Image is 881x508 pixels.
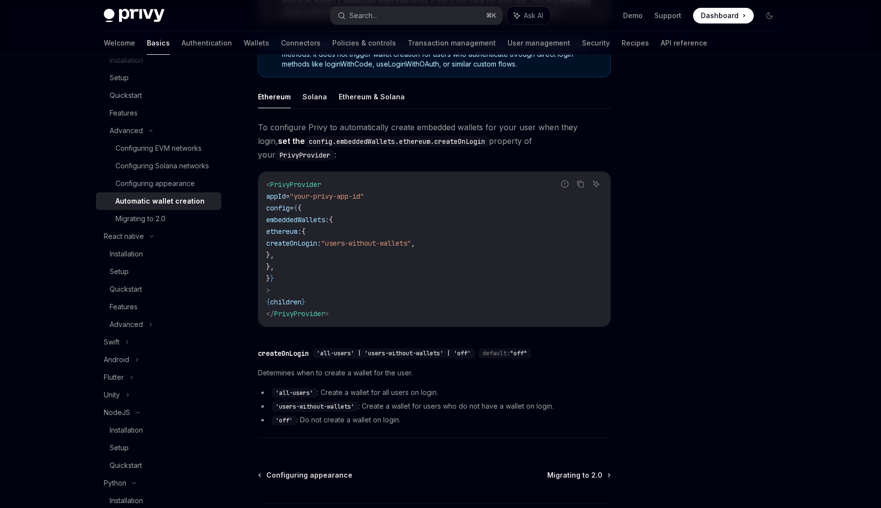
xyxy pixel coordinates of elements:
[590,178,603,190] button: Ask AI
[693,8,754,23] a: Dashboard
[96,192,221,210] a: Automatic wallet creation
[623,11,643,21] a: Demo
[96,439,221,457] a: Setup
[274,309,325,318] span: PrivyProvider
[294,204,298,212] span: {
[325,309,329,318] span: >
[104,371,124,383] div: Flutter
[266,227,301,236] span: ethereum:
[96,157,221,175] a: Configuring Solana networks
[558,178,571,190] button: Report incorrect code
[411,239,415,248] span: ,
[110,283,142,295] div: Quickstart
[96,87,221,104] a: Quickstart
[110,248,143,260] div: Installation
[110,442,129,454] div: Setup
[305,136,489,147] code: config.embeddedWallets.ethereum.createOnLogin
[266,192,286,201] span: appId
[290,204,294,212] span: =
[302,85,327,108] button: Solana
[266,262,274,271] span: },
[258,348,309,358] div: createOnLogin
[266,470,352,480] span: Configuring appearance
[762,8,777,23] button: Toggle dark mode
[110,72,129,84] div: Setup
[110,107,138,119] div: Features
[104,389,120,401] div: Unity
[147,31,170,55] a: Basics
[110,301,138,313] div: Features
[270,298,301,306] span: children
[96,298,221,316] a: Features
[96,280,221,298] a: Quickstart
[266,274,270,283] span: }
[582,31,610,55] a: Security
[290,192,364,201] span: "your-privy-app-id"
[104,231,144,242] div: React native
[266,180,270,189] span: <
[96,69,221,87] a: Setup
[104,407,130,418] div: NodeJS
[331,7,502,24] button: Search...⌘K
[510,349,527,357] span: "off"
[266,215,329,224] span: embeddedWallets:
[110,125,143,137] div: Advanced
[622,31,649,55] a: Recipes
[266,309,274,318] span: </
[110,495,143,507] div: Installation
[96,139,221,157] a: Configuring EVM networks
[270,180,321,189] span: PrivyProvider
[258,414,611,426] li: : Do not create a wallet on login.
[486,12,496,20] span: ⌘ K
[116,160,209,172] div: Configuring Solana networks
[301,298,305,306] span: }
[321,239,411,248] span: "users-without-wallets"
[654,11,681,21] a: Support
[96,104,221,122] a: Features
[270,274,274,283] span: }
[266,286,270,295] span: >
[278,136,489,146] strong: set the
[258,400,611,412] li: : Create a wallet for users who do not have a wallet on login.
[266,298,270,306] span: {
[104,31,135,55] a: Welcome
[332,31,396,55] a: Policies & controls
[574,178,587,190] button: Copy the contents from the code block
[110,319,143,330] div: Advanced
[116,142,202,154] div: Configuring EVM networks
[96,263,221,280] a: Setup
[661,31,707,55] a: API reference
[266,251,274,259] span: },
[701,11,739,21] span: Dashboard
[258,387,611,398] li: : Create a wallet for all users on login.
[258,85,291,108] button: Ethereum
[483,349,510,357] span: default:
[104,336,119,348] div: Swift
[96,457,221,474] a: Quickstart
[258,367,611,379] span: Determines when to create a wallet for the user.
[272,416,297,425] code: 'off'
[298,204,301,212] span: {
[116,213,165,225] div: Migrating to 2.0
[110,90,142,101] div: Quickstart
[547,470,610,480] a: Migrating to 2.0
[272,402,358,412] code: 'users-without-wallets'
[110,266,129,277] div: Setup
[317,349,471,357] span: 'all-users' | 'users-without-wallets' | 'off'
[272,388,317,398] code: 'all-users'
[507,7,550,24] button: Ask AI
[104,9,164,23] img: dark logo
[96,421,221,439] a: Installation
[266,204,290,212] span: config
[329,215,333,224] span: {
[276,150,334,161] code: PrivyProvider
[259,470,352,480] a: Configuring appearance
[104,477,126,489] div: Python
[301,227,305,236] span: {
[266,239,321,248] span: createOnLogin:
[116,178,195,189] div: Configuring appearance
[281,31,321,55] a: Connectors
[110,460,142,471] div: Quickstart
[349,10,377,22] div: Search...
[104,354,129,366] div: Android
